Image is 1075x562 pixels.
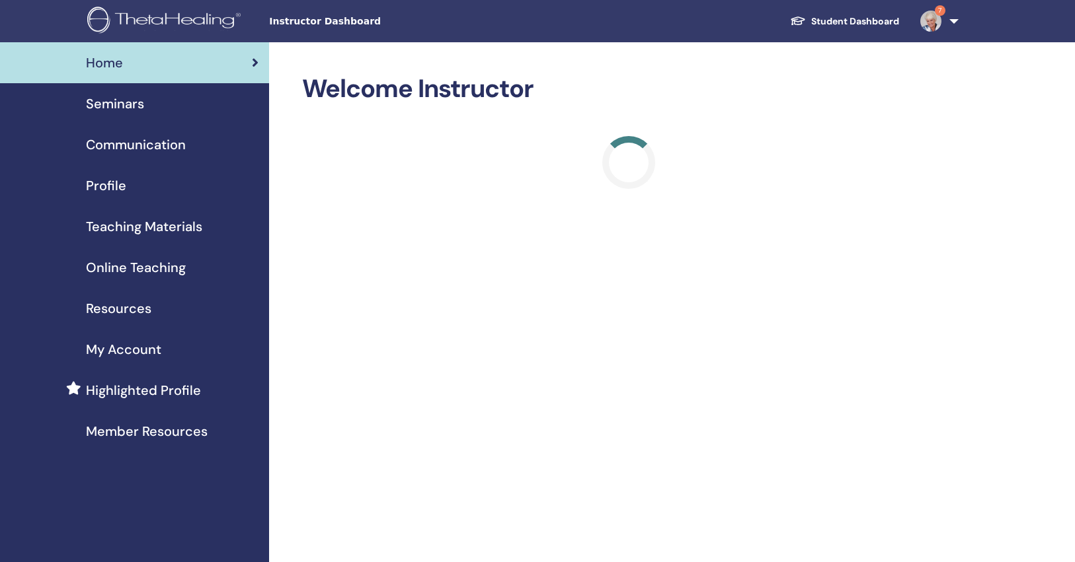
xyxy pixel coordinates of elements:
span: Seminars [86,94,144,114]
img: logo.png [87,7,245,36]
span: Profile [86,176,126,195]
span: Member Resources [86,421,208,441]
a: Student Dashboard [779,9,910,34]
img: graduation-cap-white.svg [790,15,806,26]
span: Teaching Materials [86,217,202,236]
span: Communication [86,135,186,155]
img: default.jpg [920,11,941,32]
span: Home [86,53,123,73]
span: 7 [935,5,945,16]
span: Online Teaching [86,258,186,277]
span: Instructor Dashboard [269,15,467,28]
span: Resources [86,299,151,318]
h2: Welcome Instructor [302,74,957,104]
span: My Account [86,339,161,359]
span: Highlighted Profile [86,380,201,400]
